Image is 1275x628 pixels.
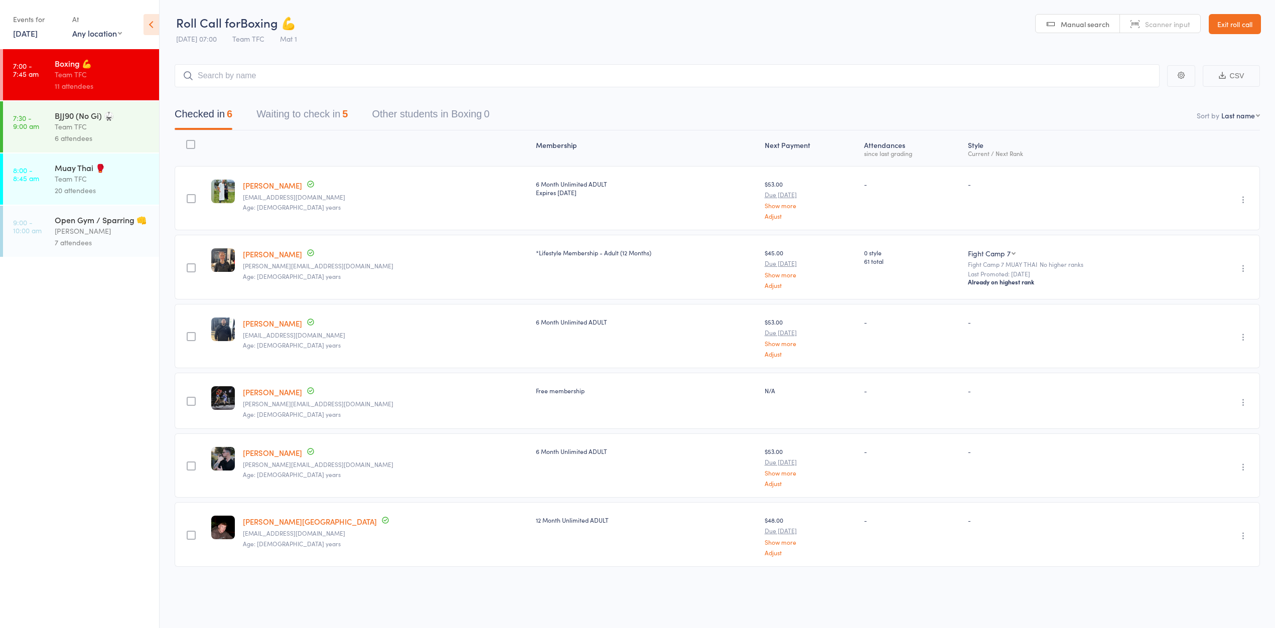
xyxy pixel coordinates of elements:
div: 0 [484,108,489,119]
span: Age: [DEMOGRAPHIC_DATA] years [243,203,341,211]
div: Team TFC [55,69,151,80]
span: Scanner input [1145,19,1190,29]
div: Fight Camp 7 [968,248,1011,258]
a: Adjust [765,213,856,219]
small: Due [DATE] [765,527,856,534]
small: renee@humanpe.com.au [243,262,528,269]
div: 11 attendees [55,80,151,92]
a: [PERSON_NAME] [243,249,302,259]
span: Manual search [1061,19,1109,29]
a: [PERSON_NAME] [243,447,302,458]
span: 61 total [864,257,960,265]
small: Lochiehall6@gmail.com [243,530,528,537]
span: No higher ranks [1040,260,1083,268]
time: 8:00 - 8:45 am [13,166,39,182]
div: Free membership [536,386,756,395]
div: Boxing 💪 [55,58,151,69]
span: Age: [DEMOGRAPHIC_DATA] years [243,470,341,479]
span: Age: [DEMOGRAPHIC_DATA] years [243,539,341,548]
div: $45.00 [765,248,856,288]
span: Mat 1 [280,34,297,44]
div: 20 attendees [55,185,151,196]
time: 7:00 - 7:45 am [13,62,39,78]
a: [PERSON_NAME] [243,387,302,397]
div: - [968,516,1188,524]
a: [PERSON_NAME] [243,318,302,329]
div: 6 [227,108,232,119]
div: Events for [13,11,62,28]
div: 7 attendees [55,237,151,248]
div: BJJ90 (No Gi) 🥋 [55,110,151,121]
img: image1759825570.png [211,447,235,470]
span: Team TFC [232,34,264,44]
div: *Lifestyle Membership - Adult (12 Months) [536,248,756,257]
div: - [968,180,1188,188]
span: 0 style [864,248,960,257]
span: Age: [DEMOGRAPHIC_DATA] years [243,410,341,418]
a: Show more [765,271,856,278]
div: $53.00 [765,318,856,357]
img: image1740908157.png [211,386,235,410]
a: Adjust [765,351,856,357]
span: Age: [DEMOGRAPHIC_DATA] years [243,341,341,349]
div: since last grading [864,150,960,156]
div: Style [964,135,1192,162]
div: 5 [342,108,348,119]
small: Due [DATE] [765,458,856,465]
div: - [968,318,1188,326]
span: Roll Call for [176,14,240,31]
img: image1757575623.png [211,516,235,539]
small: Due [DATE] [765,191,856,198]
small: Chaseeli7@gmail.com [243,332,528,339]
input: Search by name [175,64,1160,87]
div: Fight Camp 7 MUAY THAI [968,261,1188,267]
span: Boxing 💪 [240,14,296,31]
div: - [968,447,1188,455]
small: Due [DATE] [765,260,856,267]
div: Any location [72,28,122,39]
button: Checked in6 [175,103,232,130]
div: 6 Month Unlimited ADULT [536,447,756,455]
time: 9:00 - 10:00 am [13,218,42,234]
a: 7:00 -7:45 amBoxing 💪Team TFC11 attendees [3,49,159,100]
div: Open Gym / Sparring 👊 [55,214,151,225]
a: 8:00 -8:45 amMuay Thai 🥊Team TFC20 attendees [3,153,159,205]
a: 7:30 -9:00 amBJJ90 (No Gi) 🥋Team TFC6 attendees [3,101,159,152]
small: Due [DATE] [765,329,856,336]
div: $53.00 [765,447,856,487]
a: Show more [765,340,856,347]
button: CSV [1203,65,1260,87]
label: Sort by [1197,110,1219,120]
a: Adjust [765,480,856,487]
div: N/A [765,386,856,395]
a: Show more [765,202,856,209]
a: [PERSON_NAME] [243,180,302,191]
small: brad@thecafecow.com.au [243,461,528,468]
small: Dave@thelimelab.com.au [243,400,528,407]
div: $53.00 [765,180,856,219]
div: - [864,447,960,455]
div: $48.00 [765,516,856,555]
div: - [864,516,960,524]
div: - [864,318,960,326]
a: 9:00 -10:00 amOpen Gym / Sparring 👊[PERSON_NAME]7 attendees [3,206,159,257]
div: 6 attendees [55,132,151,144]
div: At [72,11,122,28]
div: - [968,386,1188,395]
div: 12 Month Unlimited ADULT [536,516,756,524]
div: Expires [DATE] [536,188,756,197]
div: 6 Month Unlimited ADULT [536,180,756,197]
a: Adjust [765,282,856,288]
div: - [864,180,960,188]
a: Adjust [765,549,856,556]
a: Exit roll call [1209,14,1261,34]
img: image1751620113.png [211,318,235,341]
div: Current / Next Rank [968,150,1188,156]
span: Age: [DEMOGRAPHIC_DATA] years [243,272,341,280]
div: Team TFC [55,173,151,185]
img: image1688166186.png [211,248,235,272]
div: 6 Month Unlimited ADULT [536,318,756,326]
a: [DATE] [13,28,38,39]
div: Membership [532,135,760,162]
button: Waiting to check in5 [256,103,348,130]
